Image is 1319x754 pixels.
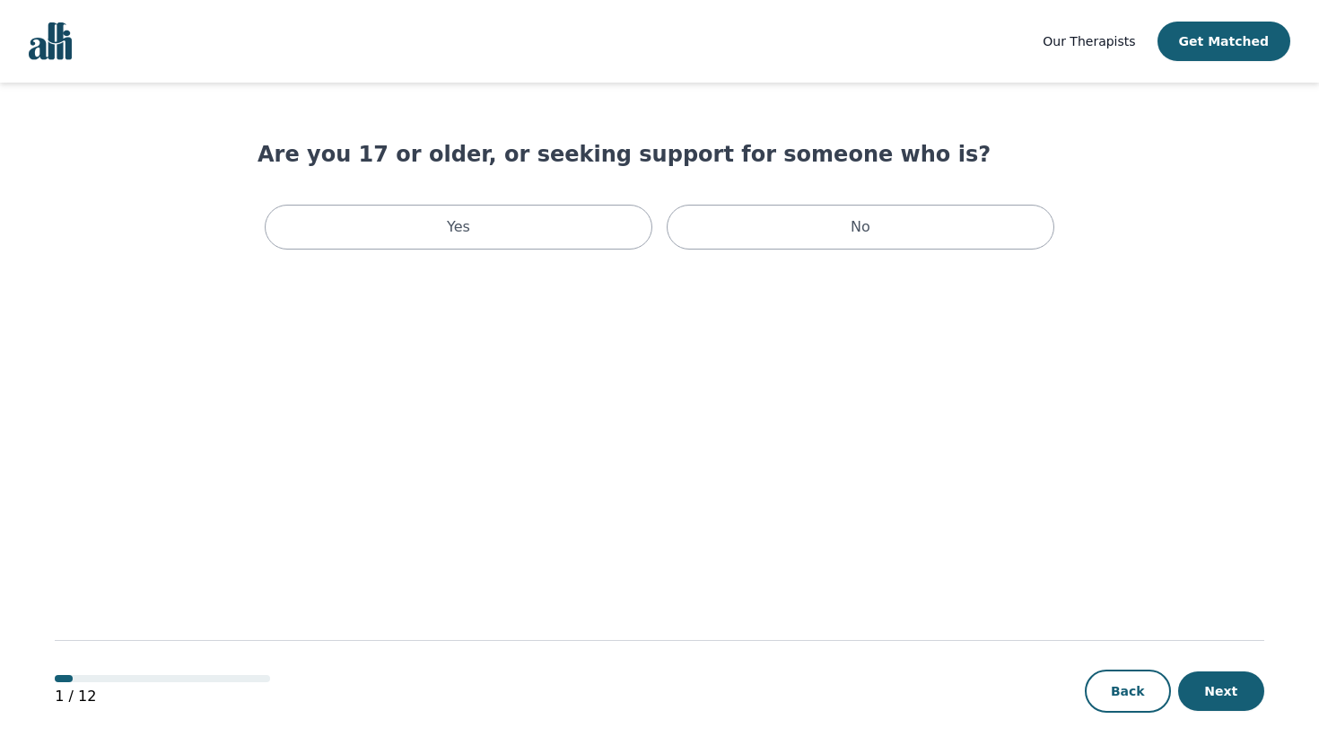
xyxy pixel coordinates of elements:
[29,22,72,60] img: alli logo
[1043,31,1135,52] a: Our Therapists
[1043,34,1135,48] span: Our Therapists
[851,216,870,238] p: No
[447,216,470,238] p: Yes
[1157,22,1290,61] button: Get Matched
[1178,671,1264,711] button: Next
[258,140,1061,169] h1: Are you 17 or older, or seeking support for someone who is?
[1085,670,1171,713] button: Back
[55,686,270,707] p: 1 / 12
